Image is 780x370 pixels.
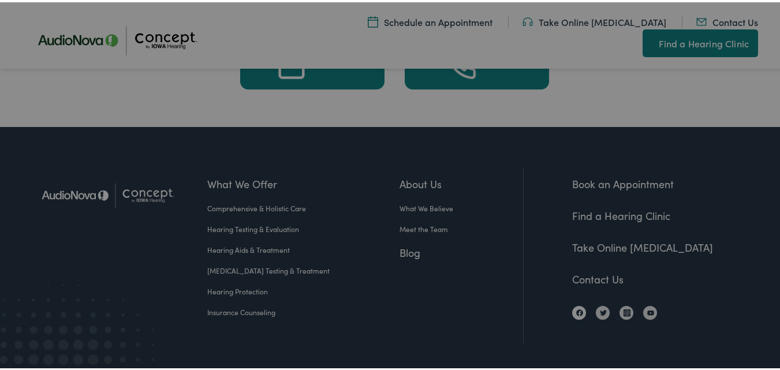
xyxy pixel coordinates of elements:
img: utility icon [696,13,707,26]
div: Online [315,57,346,68]
a: Hearing Testing & Evaluation [207,222,400,232]
a: Contact Us [572,270,624,284]
a: Take Online [MEDICAL_DATA] [572,238,713,252]
a: Hearing Protection [207,284,400,294]
img: Facebook icon, indicating the presence of the site or brand on the social media platform. [576,307,583,314]
a: Schedule an Appointment [368,13,492,26]
a: What We Offer [207,174,400,189]
a: Find a Hearing Clinic [572,206,670,220]
a: Comprehensive & Holistic Care [207,201,400,211]
div: Call [486,57,505,68]
a: Insurance Counseling [207,305,400,315]
a: Meet the Team [400,222,523,232]
a: Take Online [MEDICAL_DATA] [523,13,666,26]
a: Find a Hearing Clinic [643,27,758,55]
a: Blog [400,242,523,258]
img: Instagram [624,307,630,315]
img: utility icon [643,34,653,48]
img: Twitter [600,307,607,314]
img: YouTube [647,308,654,314]
img: Concept by Iowa Hearing [32,165,191,221]
a: Hearing Aids & Treatment [207,242,400,253]
a: About Us [400,174,523,189]
img: A calendar icon to schedule an appointment at Concept by Iowa Hearing. [368,13,378,26]
img: utility icon [523,13,533,26]
a: [MEDICAL_DATA] Testing & Treatment [207,263,400,274]
a: Contact Us [696,13,758,26]
a: Book an Appointment [572,174,674,189]
a: What We Believe [400,201,523,211]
